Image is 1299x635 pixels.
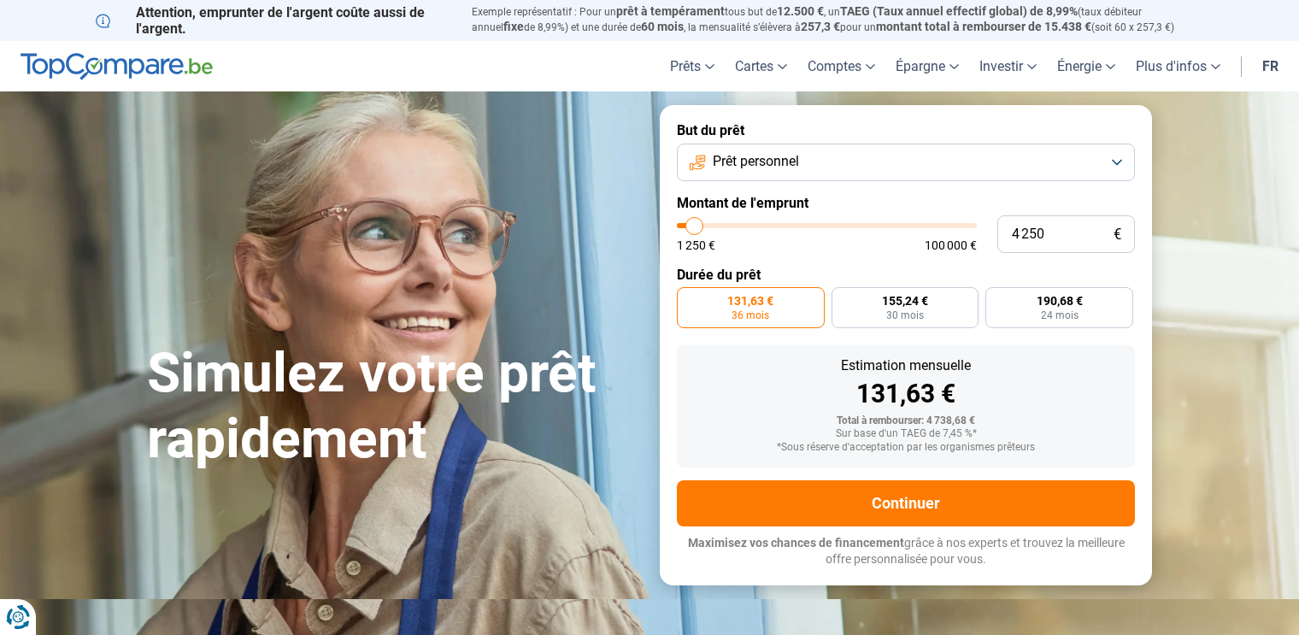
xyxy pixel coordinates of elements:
label: Montant de l'emprunt [677,195,1135,211]
h1: Simulez votre prêt rapidement [147,341,639,473]
img: TopCompare [21,53,213,80]
span: 24 mois [1041,310,1079,320]
a: Investir [969,41,1047,91]
a: Épargne [885,41,969,91]
span: 60 mois [641,20,684,33]
a: Plus d'infos [1126,41,1231,91]
span: Maximisez vos chances de financement [688,536,904,550]
span: 257,3 € [801,20,840,33]
span: 190,68 € [1037,295,1083,307]
span: 1 250 € [677,239,715,251]
a: Comptes [797,41,885,91]
p: Attention, emprunter de l'argent coûte aussi de l'argent. [96,4,451,37]
span: 30 mois [886,310,924,320]
span: 36 mois [732,310,769,320]
span: Prêt personnel [713,152,799,171]
span: fixe [503,20,524,33]
div: Sur base d'un TAEG de 7,45 %* [691,428,1121,440]
div: 131,63 € [691,381,1121,407]
span: 12.500 € [777,4,824,18]
a: Cartes [725,41,797,91]
button: Continuer [677,480,1135,526]
span: montant total à rembourser de 15.438 € [876,20,1091,33]
p: grâce à nos experts et trouvez la meilleure offre personnalisée pour vous. [677,535,1135,568]
div: Estimation mensuelle [691,359,1121,373]
a: fr [1252,41,1289,91]
span: TAEG (Taux annuel effectif global) de 8,99% [840,4,1078,18]
a: Prêts [660,41,725,91]
span: 100 000 € [925,239,977,251]
button: Prêt personnel [677,144,1135,181]
label: Durée du prêt [677,267,1135,283]
a: Énergie [1047,41,1126,91]
p: Exemple représentatif : Pour un tous but de , un (taux débiteur annuel de 8,99%) et une durée de ... [472,4,1203,35]
div: *Sous réserve d'acceptation par les organismes prêteurs [691,442,1121,454]
label: But du prêt [677,122,1135,138]
span: 155,24 € [882,295,928,307]
span: prêt à tempérament [616,4,725,18]
div: Total à rembourser: 4 738,68 € [691,415,1121,427]
span: € [1114,227,1121,242]
span: 131,63 € [727,295,773,307]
